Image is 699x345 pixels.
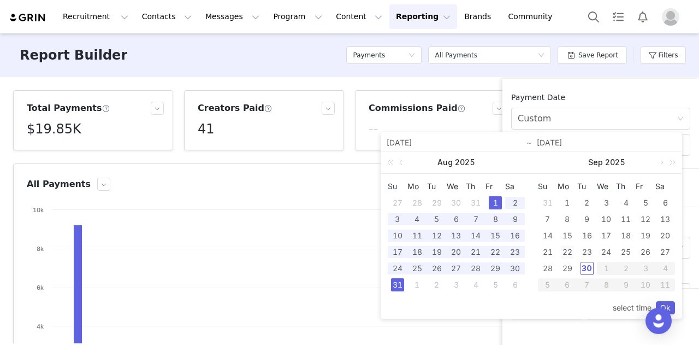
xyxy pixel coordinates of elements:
img: placeholder-profile.jpg [662,8,679,26]
span: Th [466,182,485,191]
td: August 14, 2025 [466,227,485,244]
td: August 31, 2025 [388,277,407,293]
td: August 12, 2025 [427,227,447,244]
a: Community [502,4,564,29]
td: August 20, 2025 [447,244,466,260]
div: 25 [619,245,632,259]
div: 20 [449,245,463,259]
h5: Payments [353,47,385,63]
a: Ok [656,301,675,314]
td: September 18, 2025 [616,227,636,244]
td: September 5, 2025 [485,277,505,293]
td: September 8, 2025 [558,211,577,227]
div: 12 [639,213,652,226]
a: Brands [458,4,501,29]
th: Mon [407,178,427,195]
td: September 29, 2025 [558,260,577,277]
td: September 26, 2025 [636,244,655,260]
div: 26 [430,262,443,275]
td: August 9, 2025 [505,211,525,227]
button: Filters [641,46,686,64]
td: August 1, 2025 [485,195,505,211]
div: 29 [489,262,502,275]
div: 29 [561,262,574,275]
div: 6 [558,278,577,291]
a: Last year (Control + left) [385,151,399,173]
button: Recruitment [56,4,135,29]
td: August 21, 2025 [466,244,485,260]
td: October 5, 2025 [538,277,558,293]
div: 15 [561,229,574,242]
button: Reporting [389,4,457,29]
a: Tasks [606,4,630,29]
div: 4 [469,278,482,291]
a: Previous month (PageUp) [397,151,407,173]
td: August 29, 2025 [485,260,505,277]
div: 4 [411,213,424,226]
td: September 3, 2025 [447,277,466,293]
td: September 14, 2025 [538,227,558,244]
h5: 41 [198,119,215,139]
td: July 29, 2025 [427,195,447,211]
text: 10k [33,206,44,214]
button: Save Report [558,46,627,64]
button: Program [266,4,329,29]
span: Su [538,182,558,191]
div: 7 [541,213,554,226]
td: September 23, 2025 [577,244,597,260]
div: 4 [619,196,632,209]
div: 11 [411,229,424,242]
td: August 5, 2025 [427,211,447,227]
div: 16 [580,229,594,242]
td: September 27, 2025 [655,244,675,260]
h3: Commissions Paid [369,102,466,115]
td: September 28, 2025 [538,260,558,277]
button: Search [582,4,606,29]
td: August 24, 2025 [388,260,407,277]
div: 30 [508,262,522,275]
td: July 30, 2025 [447,195,466,211]
div: 6 [449,213,463,226]
div: 14 [469,229,482,242]
div: 23 [580,245,594,259]
td: August 10, 2025 [388,227,407,244]
td: September 10, 2025 [597,211,617,227]
td: October 11, 2025 [655,277,675,293]
div: 6 [508,278,522,291]
div: 21 [469,245,482,259]
td: August 27, 2025 [447,260,466,277]
td: August 25, 2025 [407,260,427,277]
h3: Report Builder [20,45,127,65]
td: August 15, 2025 [485,227,505,244]
div: 17 [600,229,613,242]
th: Thu [616,178,636,195]
text: 4k [37,323,44,330]
div: 4 [655,262,675,275]
td: September 7, 2025 [538,211,558,227]
div: 8 [561,213,574,226]
div: 23 [508,245,522,259]
span: Fr [636,182,655,191]
td: September 1, 2025 [558,195,577,211]
td: September 17, 2025 [597,227,617,244]
span: Mo [558,182,577,191]
td: August 7, 2025 [466,211,485,227]
a: Next year (Control + right) [664,151,678,173]
span: We [597,182,617,191]
td: September 2, 2025 [577,195,597,211]
div: All Payments [435,47,477,63]
h3: Creators Paid [198,102,273,115]
text: 8k [37,245,44,253]
td: September 2, 2025 [427,277,447,293]
th: Sun [388,178,407,195]
td: September 6, 2025 [505,277,525,293]
div: 2 [508,196,522,209]
div: 2 [616,262,636,275]
div: 2 [430,278,443,291]
div: 11 [619,213,632,226]
div: 3 [449,278,463,291]
td: September 21, 2025 [538,244,558,260]
span: Payment Date [511,93,565,102]
text: 6k [37,284,44,291]
td: August 13, 2025 [447,227,466,244]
